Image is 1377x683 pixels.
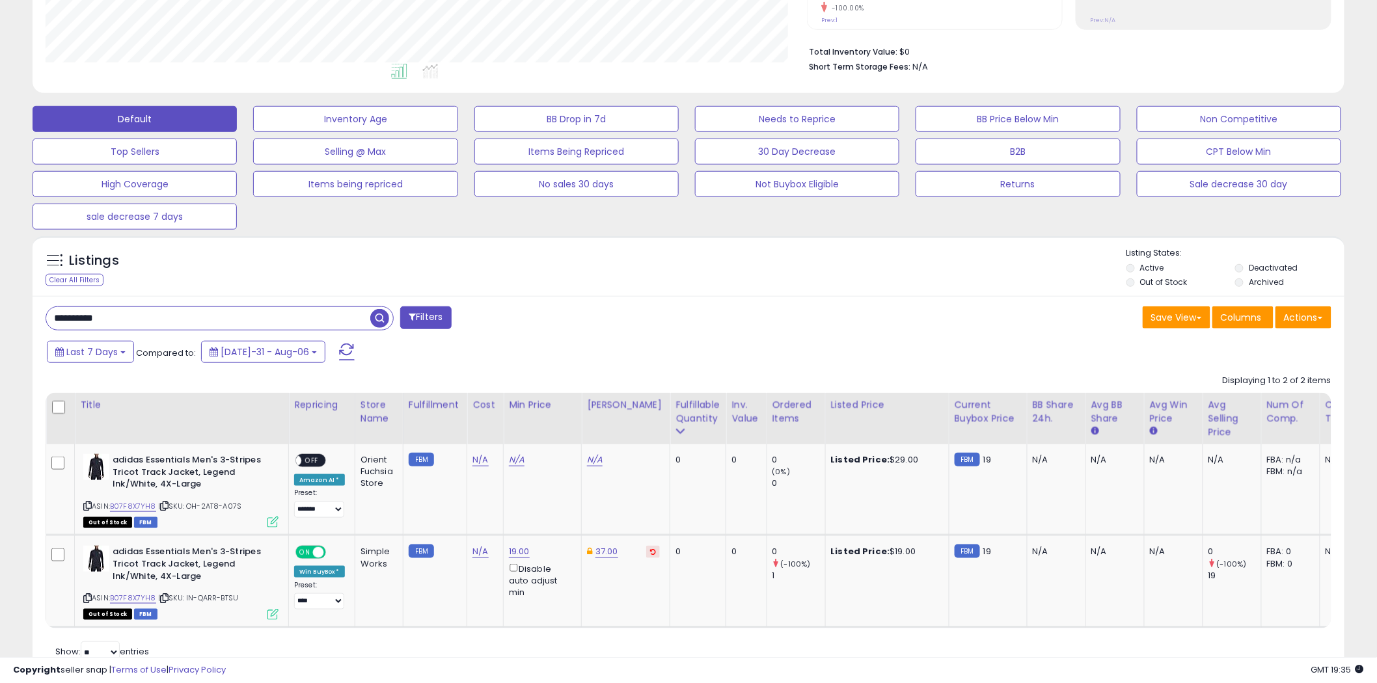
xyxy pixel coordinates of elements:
div: Cost [472,398,498,412]
div: Avg Win Price [1150,398,1197,425]
button: CPT Below Min [1137,139,1341,165]
span: Last 7 Days [66,345,118,358]
a: Privacy Policy [169,663,226,676]
label: Archived [1249,276,1284,288]
div: ASIN: [83,454,279,526]
div: seller snap | | [13,664,226,676]
b: Listed Price: [831,453,890,466]
span: | SKU: IN-QARR-BTSU [158,593,238,603]
button: Needs to Reprice [695,106,899,132]
a: N/A [472,453,488,466]
div: FBM: 0 [1267,558,1310,570]
span: 2025-08-15 19:35 GMT [1311,663,1364,676]
button: Last 7 Days [47,341,134,363]
div: ASIN: [83,546,279,618]
a: Terms of Use [111,663,167,676]
div: N/A [1091,546,1134,557]
span: FBM [134,517,157,528]
button: 30 Day Decrease [695,139,899,165]
span: Columns [1221,311,1262,324]
div: Current Buybox Price [955,398,1022,425]
div: FBA: 0 [1267,546,1310,557]
small: (-100%) [1217,559,1247,569]
div: FBM: n/a [1267,466,1310,477]
b: Total Inventory Value: [809,46,897,57]
strong: Copyright [13,663,61,676]
div: N/A [1150,546,1193,557]
small: (0%) [772,466,791,477]
span: OFF [324,547,345,558]
button: sale decrease 7 days [33,204,237,230]
div: Avg Selling Price [1208,398,1256,439]
button: BB Price Below Min [916,106,1120,132]
div: Title [80,398,283,412]
small: -100.00% [827,3,864,13]
small: (-100%) [781,559,811,569]
b: adidas Essentials Men's 3-Stripes Tricot Track Jacket, Legend Ink/White, 4X-Large [113,454,271,494]
div: Inv. value [731,398,761,425]
small: Prev: 1 [821,16,838,24]
div: Preset: [294,489,345,518]
h5: Listings [69,252,119,270]
button: Save View [1143,306,1210,328]
div: 19 [1208,570,1261,582]
div: Ordered Items [772,398,820,425]
div: FBA: n/a [1267,454,1310,466]
img: 41t5WBC9I1L._SL40_.jpg [83,454,109,480]
a: B07F8X7YH8 [110,593,156,604]
a: N/A [509,453,525,466]
div: Fulfillment [409,398,461,412]
a: N/A [587,453,603,466]
div: Win BuyBox * [294,566,345,578]
b: adidas Essentials Men's 3-Stripes Tricot Track Jacket, Legend Ink/White, 4X-Large [113,546,271,585]
button: Non Competitive [1137,106,1341,132]
span: 19 [983,453,991,466]
a: B07F8X7YH8 [110,501,156,512]
div: N/A [1208,454,1251,466]
button: Items being repriced [253,171,457,197]
small: FBM [409,453,434,466]
span: | SKU: OH-2AT8-A07S [158,501,241,511]
div: Preset: [294,581,345,610]
button: Returns [916,171,1120,197]
div: 1 [772,570,825,582]
div: Displaying 1 to 2 of 2 items [1223,375,1331,387]
div: 0 [772,454,825,466]
label: Out of Stock [1140,276,1188,288]
button: Columns [1212,306,1274,328]
div: 0 [731,454,756,466]
button: Selling @ Max [253,139,457,165]
small: FBM [955,544,980,558]
span: N/A [912,60,928,73]
span: 19 [983,545,991,557]
a: 37.00 [595,545,618,558]
button: Items Being Repriced [474,139,679,165]
small: Prev: N/A [1090,16,1115,24]
div: Num of Comp. [1267,398,1315,425]
button: Inventory Age [253,106,457,132]
li: $0 [809,43,1322,59]
a: 19.00 [509,545,530,558]
button: Not Buybox Eligible [695,171,899,197]
span: All listings that are currently out of stock and unavailable for purchase on Amazon [83,517,132,528]
button: BB Drop in 7d [474,106,679,132]
div: 0 [772,546,825,557]
button: Top Sellers [33,139,237,165]
div: Simple Works [361,546,393,569]
button: B2B [916,139,1120,165]
button: [DATE]-31 - Aug-06 [201,341,325,363]
div: [PERSON_NAME] [587,398,664,412]
div: Disable auto adjust min [509,561,571,599]
small: FBM [955,453,980,466]
button: Default [33,106,237,132]
div: Avg BB Share [1091,398,1139,425]
div: 0 [1208,546,1261,557]
small: FBM [409,544,434,558]
div: Repricing [294,398,349,412]
div: Store Name [361,398,398,425]
div: 0 [772,477,825,489]
div: 0 [675,454,716,466]
span: ON [297,547,313,558]
div: Listed Price [831,398,944,412]
div: N/A [1033,454,1076,466]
